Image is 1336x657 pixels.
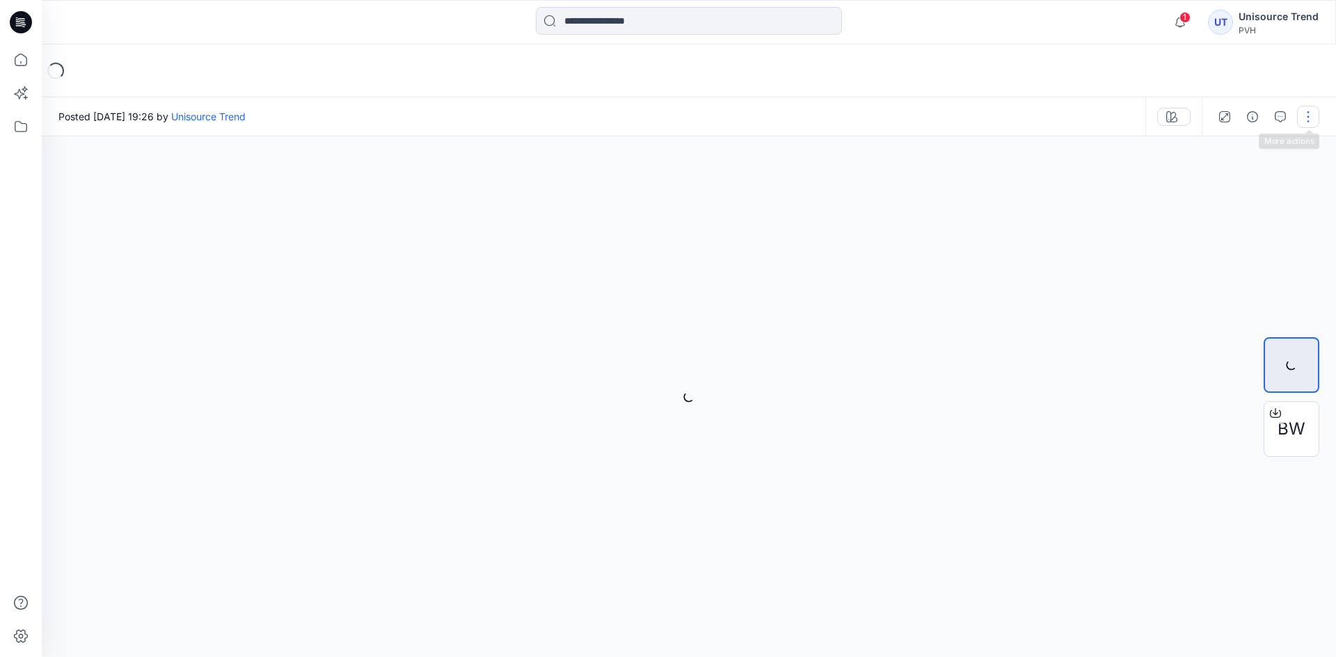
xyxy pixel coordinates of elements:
[58,109,246,124] span: Posted [DATE] 19:26 by
[1239,25,1319,35] div: PVH
[1208,10,1233,35] div: UT
[1241,106,1264,128] button: Details
[1179,12,1191,23] span: 1
[1278,416,1305,441] span: BW
[1239,8,1319,25] div: Unisource Trend
[171,111,246,122] a: Unisource Trend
